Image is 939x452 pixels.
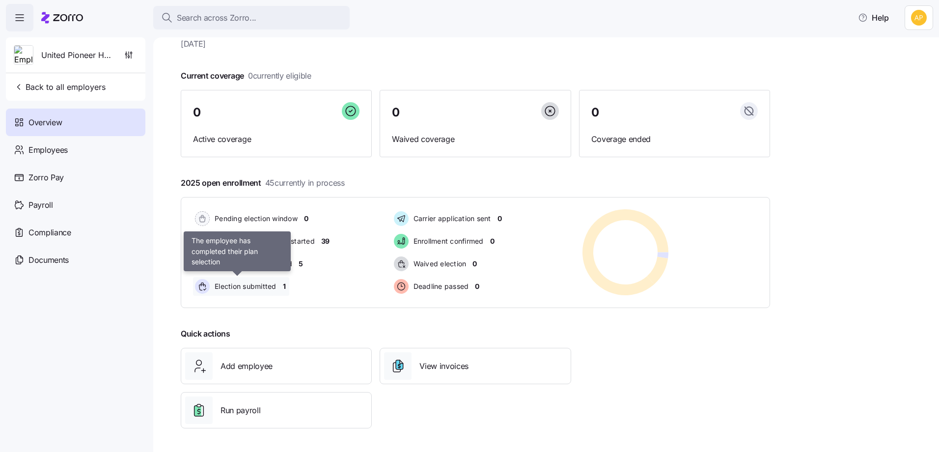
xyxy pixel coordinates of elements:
span: Run payroll [221,404,260,417]
span: Current coverage [181,70,311,82]
span: 0 [472,259,477,269]
span: Deadline passed [411,282,469,291]
button: Search across Zorro... [153,6,350,29]
span: 0 [497,214,502,224]
span: 0 [392,107,400,118]
span: Election active: Started [212,259,292,269]
span: Zorro Pay [28,171,64,184]
button: Back to all employers [10,77,110,97]
span: 45 currently in process [265,177,345,189]
span: Waived election [411,259,467,269]
span: Help [858,12,889,24]
span: 0 currently eligible [248,70,311,82]
img: Employer logo [14,46,33,65]
span: 39 [321,236,330,246]
a: Payroll [6,191,145,219]
span: Search across Zorro... [177,12,256,24]
span: Carrier application sent [411,214,491,224]
span: United Pioneer Home [41,49,112,61]
span: Coverage ended [591,133,758,145]
span: Overview [28,116,62,129]
a: Compliance [6,219,145,246]
span: 2025 open enrollment [181,177,345,189]
span: Documents [28,254,69,266]
a: Documents [6,246,145,274]
span: 0 [475,282,479,291]
img: 0cde023fa4344edf39c6fb2771ee5dcf [911,10,927,26]
button: Help [850,8,897,28]
a: Overview [6,109,145,136]
span: Quick actions [181,328,230,340]
span: Pending election window [212,214,298,224]
span: Compliance [28,226,71,239]
span: Back to all employers [14,81,106,93]
span: [DATE] [181,38,770,50]
span: Employees [28,144,68,156]
span: View invoices [419,360,469,372]
a: Zorro Pay [6,164,145,191]
span: Payroll [28,199,53,211]
span: Election active: Hasn't started [212,236,315,246]
a: Employees [6,136,145,164]
span: Waived coverage [392,133,558,145]
span: Enrollment confirmed [411,236,484,246]
span: 0 [304,214,308,224]
span: Election submitted [212,282,276,291]
span: Active coverage [193,133,359,145]
span: 0 [490,236,495,246]
span: Add employee [221,360,273,372]
span: 5 [299,259,303,269]
span: 1 [283,282,286,291]
span: 0 [591,107,599,118]
span: 0 [193,107,201,118]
